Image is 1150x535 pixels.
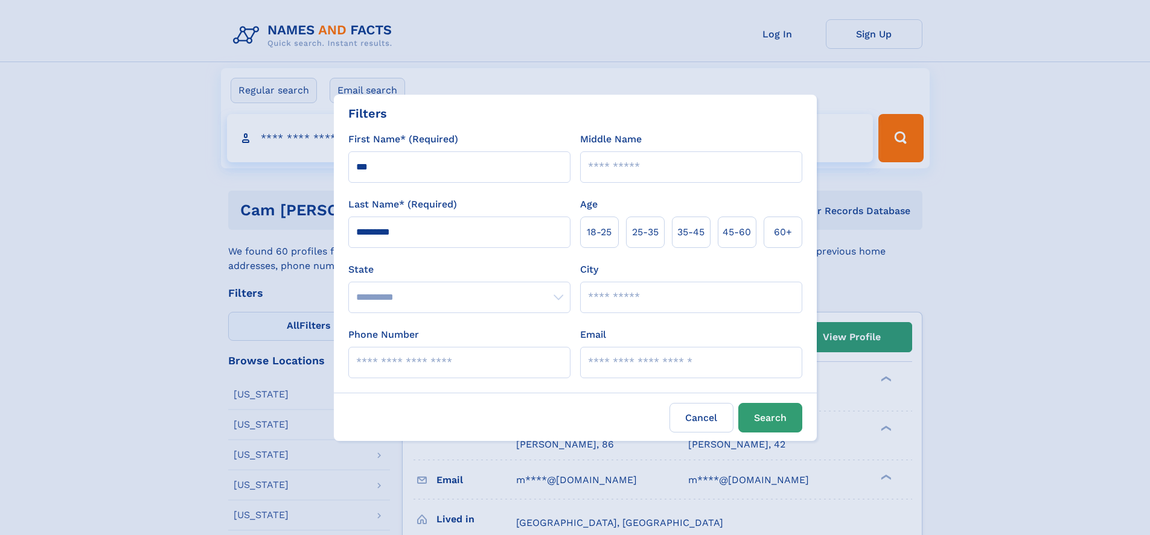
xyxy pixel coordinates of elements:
[348,104,387,122] div: Filters
[580,197,598,212] label: Age
[348,132,458,147] label: First Name* (Required)
[348,328,419,342] label: Phone Number
[348,262,570,277] label: State
[669,403,733,432] label: Cancel
[738,403,802,432] button: Search
[348,197,457,212] label: Last Name* (Required)
[580,132,642,147] label: Middle Name
[587,225,612,239] span: 18‑25
[723,225,751,239] span: 45‑60
[677,225,704,239] span: 35‑45
[774,225,792,239] span: 60+
[632,225,659,239] span: 25‑35
[580,262,598,277] label: City
[580,328,606,342] label: Email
